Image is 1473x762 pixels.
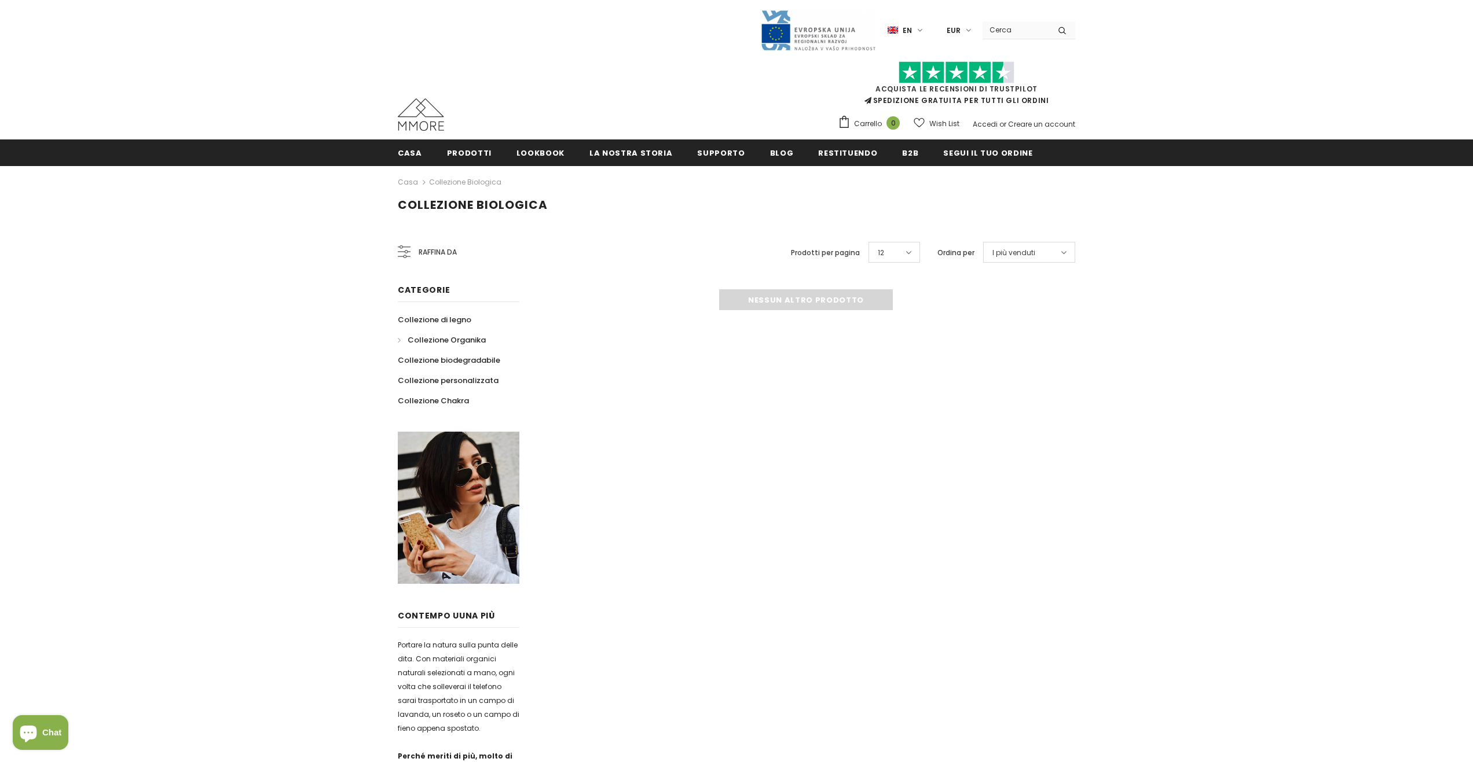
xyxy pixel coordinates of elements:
inbox-online-store-chat: Shopify online store chat [9,715,72,753]
span: en [903,25,912,36]
a: Blog [770,139,794,165]
img: Fidati di Pilot Stars [899,61,1014,84]
span: Carrello [854,118,882,130]
a: Collezione Chakra [398,391,469,411]
a: Prodotti [447,139,492,165]
img: Casi MMORE [398,98,444,131]
a: Segui il tuo ordine [943,139,1032,165]
a: Collezione Organika [398,330,486,350]
span: or [999,119,1006,129]
span: Categorie [398,284,450,296]
a: Acquista le recensioni di TrustPilot [875,84,1038,94]
a: Creare un account [1008,119,1075,129]
a: Javni Razpis [760,25,876,35]
span: SPEDIZIONE GRATUITA PER TUTTI GLI ORDINI [838,67,1075,105]
a: Casa [398,175,418,189]
img: i-lang-1.png [888,25,898,35]
span: B2B [902,148,918,159]
span: 0 [886,116,900,130]
span: Restituendo [818,148,877,159]
span: EUR [947,25,961,36]
a: Wish List [914,113,959,134]
span: Collezione biologica [398,197,548,213]
span: 12 [878,247,884,259]
span: Raffina da [419,246,457,259]
a: Collezione di legno [398,310,471,330]
a: Accedi [973,119,998,129]
span: Lookbook [516,148,565,159]
a: La nostra storia [589,139,672,165]
p: Portare la natura sulla punta delle dita. Con materiali organici naturali selezionati a mano, ogn... [398,638,519,735]
a: Lookbook [516,139,565,165]
span: Collezione Chakra [398,395,469,406]
span: I più venduti [992,247,1035,259]
span: Collezione di legno [398,314,471,325]
a: Carrello 0 [838,115,906,132]
span: contempo uUna più [398,610,495,621]
a: Restituendo [818,139,877,165]
img: Javni Razpis [760,9,876,51]
a: Collezione biodegradabile [398,350,500,370]
label: Ordina per [937,247,974,259]
span: Collezione biodegradabile [398,355,500,366]
span: La nostra storia [589,148,672,159]
a: Collezione biologica [429,177,501,187]
span: Prodotti [447,148,492,159]
span: Wish List [929,118,959,130]
span: Casa [398,148,422,159]
label: Prodotti per pagina [791,247,860,259]
a: supporto [697,139,745,165]
span: Segui il tuo ordine [943,148,1032,159]
a: Collezione personalizzata [398,370,499,391]
a: B2B [902,139,918,165]
span: Blog [770,148,794,159]
span: Collezione Organika [408,334,486,345]
span: Collezione personalizzata [398,375,499,386]
span: supporto [697,148,745,159]
input: Search Site [983,21,1049,38]
a: Casa [398,139,422,165]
